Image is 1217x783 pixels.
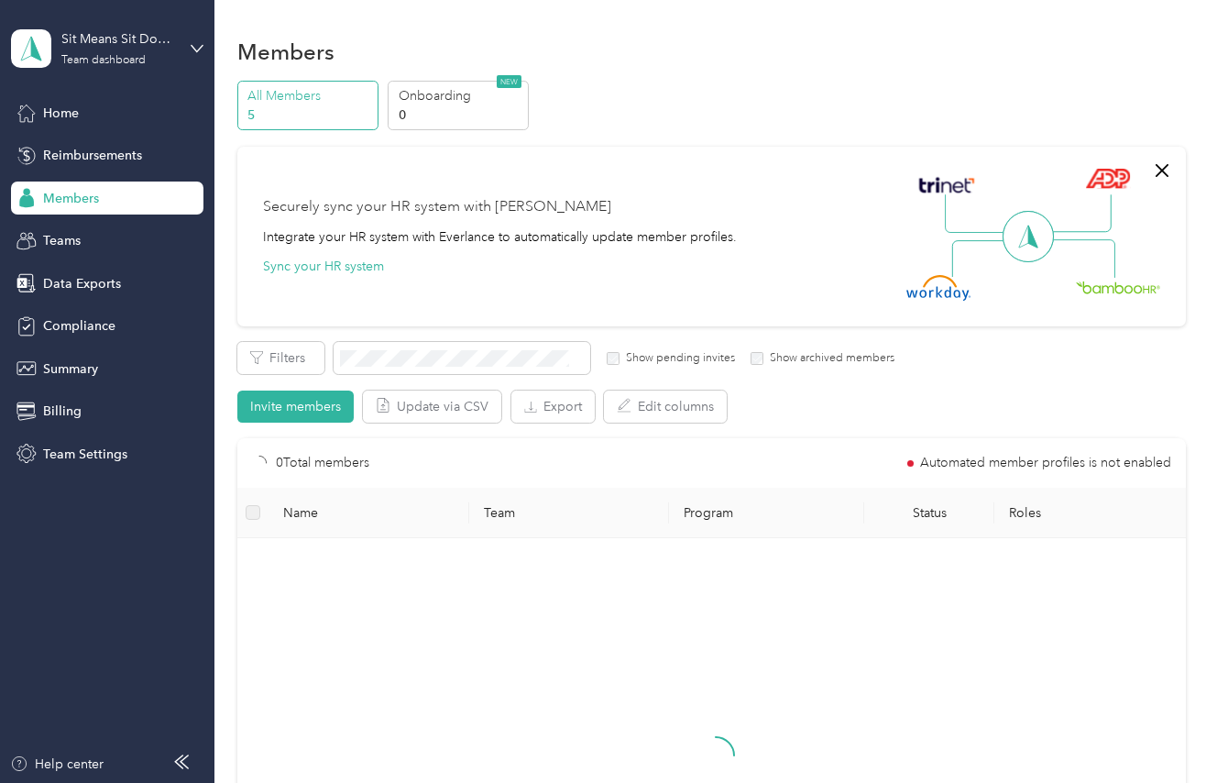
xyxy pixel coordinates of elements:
img: Line Left Down [951,239,1015,277]
label: Show archived members [763,350,894,367]
span: Team Settings [43,445,127,464]
span: Name [283,505,454,521]
button: Filters [237,342,324,374]
button: Invite members [237,391,354,423]
h1: Members [237,42,334,61]
p: 5 [247,105,372,125]
span: Summary [43,359,98,379]
th: Program [669,488,864,538]
img: ADP [1085,168,1130,189]
th: Roles [994,488,1194,538]
div: Team dashboard [61,55,146,66]
span: Home [43,104,79,123]
p: All Members [247,86,372,105]
th: Name [269,488,468,538]
th: Status [864,488,994,538]
p: Onboarding [399,86,523,105]
span: Compliance [43,316,115,336]
button: Edit columns [604,391,727,423]
div: Sit Means Sit Dog Training [GEOGRAPHIC_DATA] [61,29,176,49]
span: Reimbursements [43,146,142,165]
img: Line Right Down [1051,239,1115,279]
img: Line Left Up [945,194,1009,234]
img: Trinet [915,172,979,198]
span: NEW [497,75,521,88]
div: Integrate your HR system with Everlance to automatically update member profiles. [263,227,737,247]
button: Export [511,391,595,423]
th: Team [469,488,669,538]
img: Line Right Up [1047,194,1112,233]
p: 0 Total members [276,453,369,473]
img: Workday [906,275,970,301]
span: Members [43,189,99,208]
span: Billing [43,402,82,421]
button: Help center [10,755,104,774]
button: Sync your HR system [263,257,384,276]
span: Teams [43,231,81,250]
span: Data Exports [43,274,121,293]
label: Show pending invites [619,350,735,367]
span: Automated member profiles is not enabled [920,457,1171,469]
iframe: Everlance-gr Chat Button Frame [1114,680,1217,783]
img: BambooHR [1076,281,1160,293]
div: Securely sync your HR system with [PERSON_NAME] [263,196,611,218]
p: 0 [399,105,523,125]
button: Update via CSV [363,391,501,423]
